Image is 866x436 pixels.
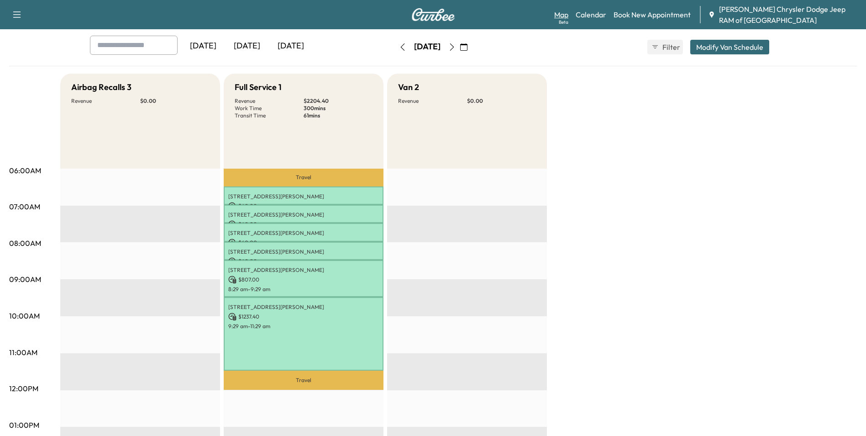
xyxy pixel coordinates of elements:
p: 08:00AM [9,238,41,249]
h5: Airbag Recalls 3 [71,81,131,94]
p: 06:00AM [9,165,41,176]
button: Filter [647,40,683,54]
p: [STREET_ADDRESS][PERSON_NAME] [228,193,379,200]
p: 01:00PM [9,420,39,431]
span: [PERSON_NAME] Chrysler Dodge Jeep RAM of [GEOGRAPHIC_DATA] [719,4,859,26]
p: 300 mins [304,105,373,112]
p: 8:29 am - 9:29 am [228,286,379,293]
p: Work Time [235,105,304,112]
p: $ 1237.40 [228,313,379,321]
p: 10:00AM [9,310,40,321]
div: [DATE] [181,36,225,57]
p: $ 0.00 [140,97,209,105]
p: 61 mins [304,112,373,119]
p: $ 40.00 [228,220,379,229]
p: 09:00AM [9,274,41,285]
div: Beta [559,19,568,26]
p: 07:00AM [9,201,40,212]
a: Book New Appointment [614,9,691,20]
p: Revenue [71,97,140,105]
p: $ 40.00 [228,257,379,266]
p: [STREET_ADDRESS][PERSON_NAME] [228,248,379,255]
a: MapBeta [554,9,568,20]
p: $ 2204.40 [304,97,373,105]
p: $ 0.00 [467,97,536,105]
p: $ 40.00 [228,202,379,210]
p: Travel [224,169,383,186]
p: [STREET_ADDRESS][PERSON_NAME] [228,266,379,274]
p: Revenue [235,97,304,105]
p: $ 807.00 [228,276,379,284]
p: Transit Time [235,112,304,119]
button: Modify Van Schedule [690,40,769,54]
div: [DATE] [414,41,441,53]
p: $ 40.00 [228,239,379,247]
p: [STREET_ADDRESS][PERSON_NAME] [228,229,379,237]
p: 9:29 am - 11:29 am [228,323,379,330]
img: Curbee Logo [411,8,455,21]
p: Travel [224,371,383,390]
p: 11:00AM [9,347,37,358]
p: 12:00PM [9,383,38,394]
p: Revenue [398,97,467,105]
p: [STREET_ADDRESS][PERSON_NAME] [228,211,379,218]
div: [DATE] [225,36,269,57]
div: [DATE] [269,36,313,57]
a: Calendar [576,9,606,20]
h5: Full Service 1 [235,81,282,94]
p: [STREET_ADDRESS][PERSON_NAME] [228,303,379,311]
span: Filter [662,42,679,53]
h5: Van 2 [398,81,419,94]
